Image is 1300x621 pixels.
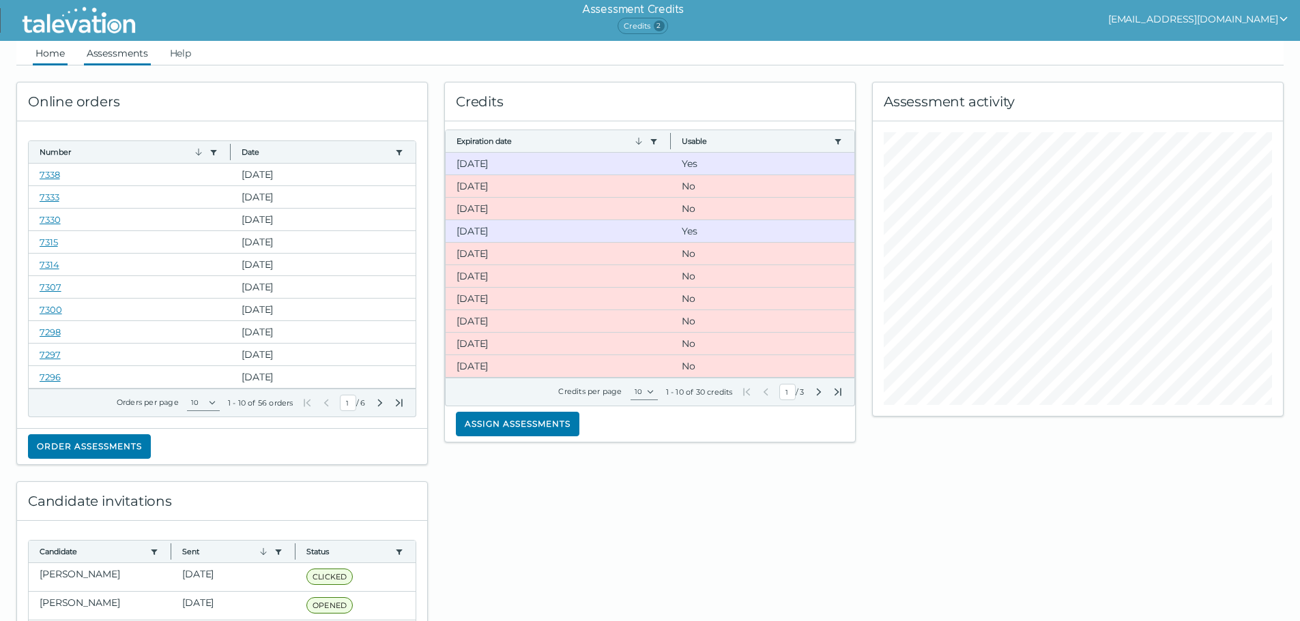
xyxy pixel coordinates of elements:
[813,387,824,397] button: Next Page
[231,186,416,208] clr-dg-cell: [DATE]
[228,397,293,408] div: 1 - 10 of 56 orders
[231,209,416,230] clr-dg-cell: [DATE]
[446,153,671,175] clr-dg-cell: [DATE]
[40,304,62,315] a: 7300
[671,153,854,175] clr-dg-cell: Yes
[666,387,733,397] div: 1 - 10 of 30 credits
[446,310,671,332] clr-dg-cell: [DATE]
[456,412,579,436] button: Assign assessments
[446,265,671,287] clr-dg-cell: [DATE]
[446,333,671,354] clr-dg-cell: [DATE]
[231,366,416,388] clr-dg-cell: [DATE]
[671,243,854,264] clr-dg-cell: No
[226,137,235,166] button: Column resize handle
[741,387,752,397] button: First Page
[682,136,828,147] button: Usable
[40,349,61,360] a: 7297
[618,18,667,34] span: Credits
[40,147,204,157] button: Number
[231,164,416,185] clr-dg-cell: [DATE]
[446,175,671,197] clr-dg-cell: [DATE]
[779,384,796,400] input: Current Page
[117,397,179,407] label: Orders per page
[40,214,61,225] a: 7330
[446,355,671,377] clr-dg-cell: [DATE]
[16,3,141,37] img: Talevation_Logo_Transparent_white.png
[231,276,416,298] clr-dg-cell: [DATE]
[671,288,854,309] clr-dg-cell: No
[671,265,854,287] clr-dg-cell: No
[446,198,671,219] clr-dg-cell: [DATE]
[760,387,771,397] button: Previous Page
[671,198,854,219] clr-dg-cell: No
[242,147,390,157] button: Date
[666,126,675,155] button: Column resize handle
[558,387,622,396] label: Credits per page
[182,546,269,557] button: Sent
[671,175,854,197] clr-dg-cell: No
[306,597,353,614] span: OPENED
[306,569,353,585] span: CLICKED
[291,536,300,566] button: Column resize handle
[17,482,427,521] div: Candidate invitations
[40,237,58,247] a: 7315
[84,41,151,65] a: Assessments
[671,333,854,354] clr-dg-cell: No
[306,546,390,557] button: Status
[671,355,854,377] clr-dg-cell: No
[321,397,332,408] button: Previous Page
[654,20,665,31] span: 2
[446,288,671,309] clr-dg-cell: [DATE]
[17,82,427,121] div: Online orders
[445,82,855,121] div: Credits
[40,372,61,382] a: 7296
[340,395,356,411] input: Current Page
[231,321,416,343] clr-dg-cell: [DATE]
[798,387,805,397] span: Total Pages
[40,282,61,292] a: 7307
[582,1,684,18] h6: Assessment Credits
[457,136,644,147] button: Expiration date
[40,546,145,557] button: Candidate
[394,397,405,408] button: Last Page
[167,41,194,65] a: Help
[40,169,60,180] a: 7338
[446,220,671,242] clr-dg-cell: [DATE]
[446,243,671,264] clr-dg-cell: [DATE]
[33,41,68,65] a: Home
[375,397,386,408] button: Next Page
[302,395,405,411] div: /
[231,299,416,320] clr-dg-cell: [DATE]
[231,231,416,253] clr-dg-cell: [DATE]
[302,397,313,408] button: First Page
[741,384,843,400] div: /
[231,344,416,365] clr-dg-cell: [DATE]
[40,327,61,337] a: 7298
[28,434,151,459] button: Order assessments
[833,387,843,397] button: Last Page
[171,563,295,591] clr-dg-cell: [DATE]
[171,592,295,620] clr-dg-cell: [DATE]
[1108,11,1289,27] button: show user actions
[29,563,171,591] clr-dg-cell: [PERSON_NAME]
[873,82,1283,121] div: Assessment activity
[40,192,59,202] a: 7333
[29,592,171,620] clr-dg-cell: [PERSON_NAME]
[167,536,175,566] button: Column resize handle
[231,254,416,275] clr-dg-cell: [DATE]
[40,259,59,270] a: 7314
[359,397,366,408] span: Total Pages
[671,220,854,242] clr-dg-cell: Yes
[671,310,854,332] clr-dg-cell: No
